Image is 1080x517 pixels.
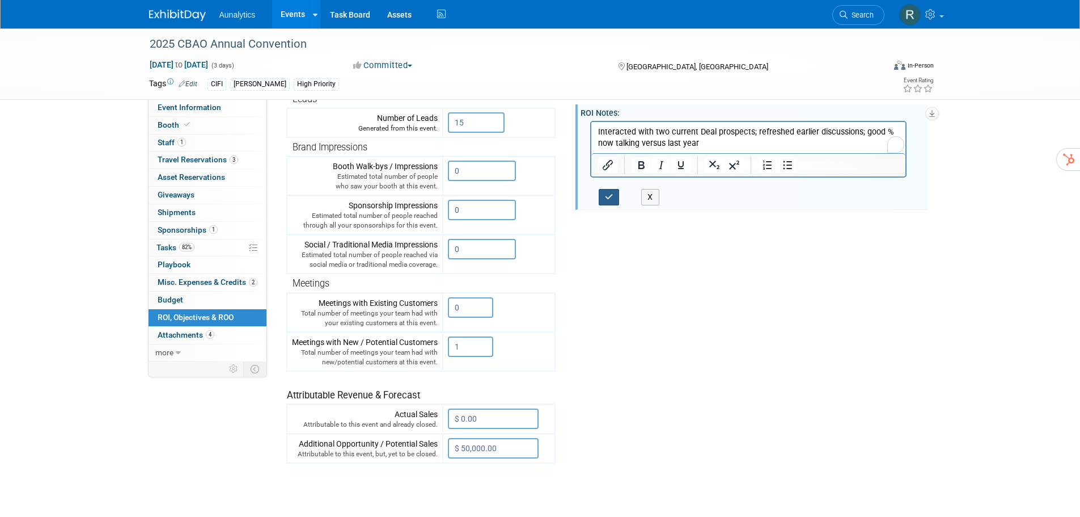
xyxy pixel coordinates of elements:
[177,138,186,146] span: 1
[292,250,438,270] div: Estimated total number of people reached via social media or traditional media coverage.
[651,157,671,173] button: Italic
[149,134,266,152] a: Staff1
[158,155,238,164] span: Travel Reservations
[243,362,266,376] td: Toggle Event Tabs
[292,337,438,367] div: Meetings with New / Potential Customers
[230,155,238,164] span: 3
[158,208,196,217] span: Shipments
[758,157,777,173] button: Numbered list
[230,78,290,90] div: [PERSON_NAME]
[294,78,339,90] div: High Priority
[832,5,884,25] a: Search
[209,225,218,234] span: 1
[292,438,438,459] div: Additional Opportunity / Potential Sales
[224,362,244,376] td: Personalize Event Tab Strip
[894,61,905,70] img: Format-Inperson.png
[207,78,226,90] div: CIFI
[292,297,438,328] div: Meetings with Existing Customers
[287,375,549,402] div: Attributable Revenue & Forecast
[292,348,438,367] div: Total number of meetings your team had with new/potential customers at this event.
[179,243,194,251] span: 82%
[149,152,266,169] a: Travel Reservations3
[249,278,257,287] span: 2
[210,62,234,69] span: (3 days)
[632,157,651,173] button: Bold
[626,62,768,71] span: [GEOGRAPHIC_DATA], [GEOGRAPHIC_DATA]
[149,239,266,257] a: Tasks82%
[705,157,724,173] button: Subscript
[725,157,744,173] button: Superscript
[158,103,221,112] span: Event Information
[292,420,438,430] div: Attributable to this event and already closed.
[158,138,186,147] span: Staff
[149,204,266,221] a: Shipments
[292,200,438,230] div: Sponsorship Impressions
[292,161,438,191] div: Booth Walk-bys / Impressions
[155,348,173,357] span: more
[149,78,197,91] td: Tags
[158,313,234,322] span: ROI, Objectives & ROO
[292,112,438,133] div: Number of Leads
[292,449,438,459] div: Attributable to this event, but, yet to be closed.
[292,211,438,230] div: Estimated total number of people reached through all your sponsorships for this event.
[581,104,928,119] div: ROI Notes:
[158,190,194,199] span: Giveaways
[149,344,266,362] a: more
[179,80,197,88] a: Edit
[158,260,190,269] span: Playbook
[349,60,417,72] button: Committed
[292,409,438,430] div: Actual Sales
[149,10,206,21] img: ExhibitDay
[158,120,192,129] span: Booth
[899,4,921,26] img: Ryan Wilson
[146,34,867,54] div: 2025 CBAO Annual Convention
[149,117,266,134] a: Booth
[149,292,266,309] a: Budget
[149,187,266,204] a: Giveaways
[184,121,190,128] i: Booth reservation complete
[149,327,266,344] a: Attachments4
[292,172,438,191] div: Estimated total number of people who saw your booth at this event.
[149,274,266,291] a: Misc. Expenses & Credits2
[641,189,659,205] button: X
[158,330,214,339] span: Attachments
[206,330,214,339] span: 4
[158,278,257,287] span: Misc. Expenses & Credits
[818,59,934,76] div: Event Format
[149,99,266,116] a: Event Information
[156,243,194,252] span: Tasks
[903,78,933,83] div: Event Rating
[598,157,617,173] button: Insert/edit link
[907,61,934,70] div: In-Person
[292,239,438,270] div: Social / Traditional Media Impressions
[671,157,691,173] button: Underline
[149,257,266,274] a: Playbook
[158,295,183,304] span: Budget
[778,157,797,173] button: Bullet list
[292,309,438,328] div: Total number of meetings your team had with your existing customers at this event.
[591,122,906,153] iframe: Rich Text Area
[173,60,184,69] span: to
[149,309,266,326] a: ROI, Objectives & ROO
[149,222,266,239] a: Sponsorships1
[293,142,367,153] span: Brand Impressions
[292,124,438,133] div: Generated from this event.
[848,11,874,19] span: Search
[219,10,256,19] span: Aunalytics
[158,173,225,182] span: Asset Reservations
[149,169,266,186] a: Asset Reservations
[293,278,329,289] span: Meetings
[149,60,209,70] span: [DATE] [DATE]
[158,225,218,234] span: Sponsorships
